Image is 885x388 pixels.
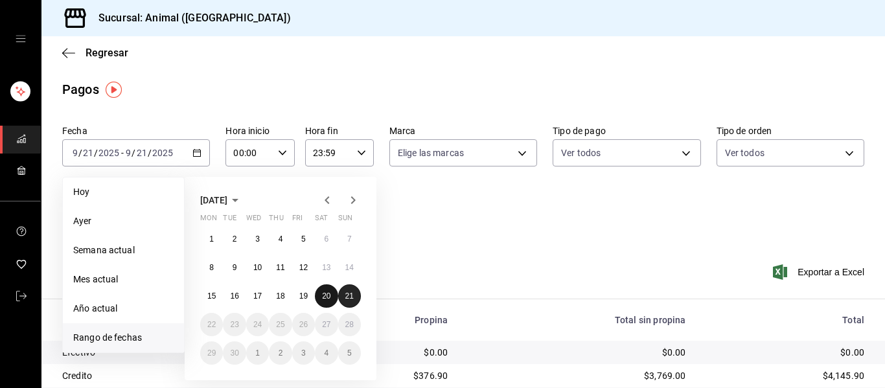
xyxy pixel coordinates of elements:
abbr: September 30, 2025 [230,348,238,358]
button: October 1, 2025 [246,341,269,365]
abbr: September 23, 2025 [230,320,238,329]
span: Ayer [73,214,174,228]
abbr: September 13, 2025 [322,263,330,272]
abbr: Friday [292,214,303,227]
button: September 11, 2025 [269,256,292,279]
abbr: September 9, 2025 [233,263,237,272]
button: September 8, 2025 [200,256,223,279]
button: September 16, 2025 [223,284,246,308]
abbr: September 15, 2025 [207,291,216,301]
button: September 10, 2025 [246,256,269,279]
span: Mes actual [73,273,174,286]
abbr: October 4, 2025 [324,348,328,358]
abbr: September 6, 2025 [324,234,328,244]
button: September 23, 2025 [223,313,246,336]
abbr: October 5, 2025 [347,348,352,358]
span: [DATE] [200,195,227,205]
abbr: Saturday [315,214,328,227]
button: September 29, 2025 [200,341,223,365]
abbr: September 29, 2025 [207,348,216,358]
span: Rango de fechas [73,331,174,345]
label: Marca [389,126,537,135]
abbr: September 24, 2025 [253,320,262,329]
abbr: Thursday [269,214,283,227]
div: Total [706,315,864,325]
div: $4,145.90 [706,369,864,382]
abbr: September 2, 2025 [233,234,237,244]
div: Total sin propina [468,315,685,325]
abbr: September 22, 2025 [207,320,216,329]
button: September 24, 2025 [246,313,269,336]
button: September 22, 2025 [200,313,223,336]
span: / [94,148,98,158]
button: September 21, 2025 [338,284,361,308]
button: September 15, 2025 [200,284,223,308]
span: Semana actual [73,244,174,257]
span: Elige las marcas [398,146,464,159]
label: Fecha [62,126,210,135]
button: September 28, 2025 [338,313,361,336]
button: open drawer [16,34,26,44]
abbr: October 1, 2025 [255,348,260,358]
button: September 7, 2025 [338,227,361,251]
button: September 14, 2025 [338,256,361,279]
button: [DATE] [200,192,243,208]
button: Regresar [62,47,128,59]
abbr: September 5, 2025 [301,234,306,244]
button: September 3, 2025 [246,227,269,251]
div: $0.00 [468,346,685,359]
h3: Sucursal: Animal ([GEOGRAPHIC_DATA]) [88,10,291,26]
input: -- [82,148,94,158]
span: Exportar a Excel [776,264,864,280]
button: September 9, 2025 [223,256,246,279]
label: Hora fin [305,126,374,135]
abbr: October 2, 2025 [279,348,283,358]
button: October 4, 2025 [315,341,338,365]
button: September 18, 2025 [269,284,292,308]
span: Regresar [86,47,128,59]
img: Tooltip marker [106,82,122,98]
button: September 12, 2025 [292,256,315,279]
button: September 4, 2025 [269,227,292,251]
button: September 1, 2025 [200,227,223,251]
input: -- [125,148,132,158]
abbr: September 17, 2025 [253,291,262,301]
button: September 20, 2025 [315,284,338,308]
abbr: September 4, 2025 [279,234,283,244]
button: September 5, 2025 [292,227,315,251]
abbr: September 1, 2025 [209,234,214,244]
abbr: Tuesday [223,214,236,227]
button: September 25, 2025 [269,313,292,336]
button: September 27, 2025 [315,313,338,336]
input: -- [72,148,78,158]
label: Tipo de pago [553,126,700,135]
abbr: Monday [200,214,217,227]
abbr: September 11, 2025 [276,263,284,272]
abbr: September 25, 2025 [276,320,284,329]
label: Tipo de orden [717,126,864,135]
abbr: September 16, 2025 [230,291,238,301]
abbr: September 10, 2025 [253,263,262,272]
button: September 26, 2025 [292,313,315,336]
abbr: September 20, 2025 [322,291,330,301]
abbr: September 19, 2025 [299,291,308,301]
abbr: September 26, 2025 [299,320,308,329]
span: Hoy [73,185,174,199]
abbr: September 7, 2025 [347,234,352,244]
label: Hora inicio [225,126,294,135]
abbr: September 8, 2025 [209,263,214,272]
abbr: September 18, 2025 [276,291,284,301]
button: September 19, 2025 [292,284,315,308]
div: Pagos [62,80,99,99]
abbr: September 14, 2025 [345,263,354,272]
button: October 5, 2025 [338,341,361,365]
abbr: September 3, 2025 [255,234,260,244]
button: September 6, 2025 [315,227,338,251]
span: Ver todos [561,146,601,159]
span: Año actual [73,302,174,315]
div: $0.00 [706,346,864,359]
span: Ver todos [725,146,764,159]
abbr: Wednesday [246,214,261,227]
div: Credito [62,369,305,382]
